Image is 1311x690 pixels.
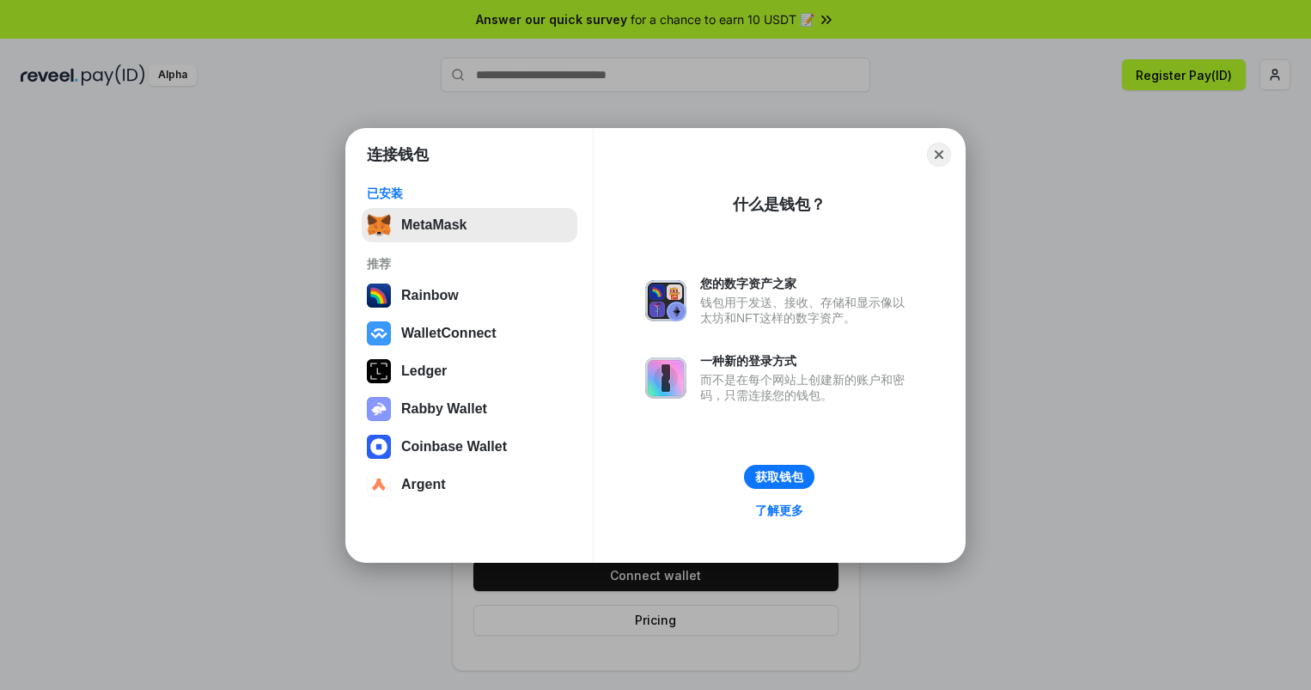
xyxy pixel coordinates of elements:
button: 获取钱包 [744,465,814,489]
button: Rainbow [362,278,577,313]
div: MetaMask [401,217,466,233]
img: svg+xml,%3Csvg%20xmlns%3D%22http%3A%2F%2Fwww.w3.org%2F2000%2Fsvg%22%20fill%3D%22none%22%20viewBox... [367,397,391,421]
div: WalletConnect [401,326,497,341]
button: WalletConnect [362,316,577,351]
button: Close [927,143,951,167]
div: 而不是在每个网站上创建新的账户和密码，只需连接您的钱包。 [700,372,913,403]
button: Ledger [362,354,577,388]
button: MetaMask [362,208,577,242]
img: svg+xml,%3Csvg%20fill%3D%22none%22%20height%3D%2233%22%20viewBox%3D%220%200%2035%2033%22%20width%... [367,213,391,237]
div: 了解更多 [755,503,803,518]
div: 获取钱包 [755,469,803,485]
img: svg+xml,%3Csvg%20xmlns%3D%22http%3A%2F%2Fwww.w3.org%2F2000%2Fsvg%22%20fill%3D%22none%22%20viewBox... [645,280,686,321]
div: Rabby Wallet [401,401,487,417]
img: svg+xml,%3Csvg%20width%3D%2228%22%20height%3D%2228%22%20viewBox%3D%220%200%2028%2028%22%20fill%3D... [367,473,391,497]
div: Coinbase Wallet [401,439,507,455]
button: Rabby Wallet [362,392,577,426]
div: 钱包用于发送、接收、存储和显示像以太坊和NFT这样的数字资产。 [700,295,913,326]
h1: 连接钱包 [367,144,429,165]
img: svg+xml,%3Csvg%20width%3D%2228%22%20height%3D%2228%22%20viewBox%3D%220%200%2028%2028%22%20fill%3D... [367,435,391,459]
img: svg+xml,%3Csvg%20xmlns%3D%22http%3A%2F%2Fwww.w3.org%2F2000%2Fsvg%22%20width%3D%2228%22%20height%3... [367,359,391,383]
div: Argent [401,477,446,492]
div: 什么是钱包？ [733,194,826,215]
div: Ledger [401,363,447,379]
button: Coinbase Wallet [362,430,577,464]
div: 推荐 [367,256,572,272]
div: 一种新的登录方式 [700,353,913,369]
img: svg+xml,%3Csvg%20width%3D%22120%22%20height%3D%22120%22%20viewBox%3D%220%200%20120%20120%22%20fil... [367,284,391,308]
button: Argent [362,467,577,502]
a: 了解更多 [745,499,814,522]
div: 您的数字资产之家 [700,276,913,291]
div: Rainbow [401,288,459,303]
img: svg+xml,%3Csvg%20width%3D%2228%22%20height%3D%2228%22%20viewBox%3D%220%200%2028%2028%22%20fill%3D... [367,321,391,345]
img: svg+xml,%3Csvg%20xmlns%3D%22http%3A%2F%2Fwww.w3.org%2F2000%2Fsvg%22%20fill%3D%22none%22%20viewBox... [645,357,686,399]
div: 已安装 [367,186,572,201]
